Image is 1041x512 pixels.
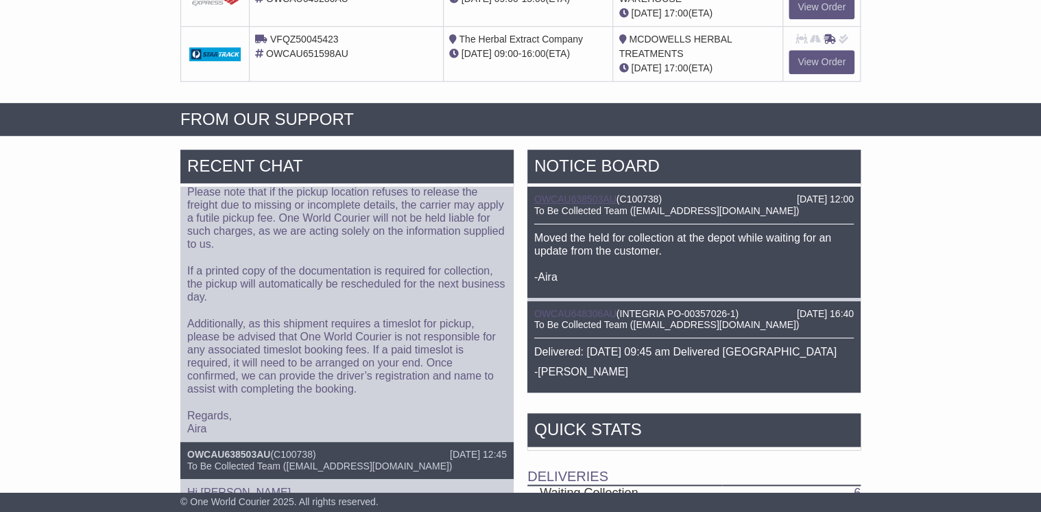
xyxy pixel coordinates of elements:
[270,34,339,45] span: VFQZ50045423
[619,34,732,59] span: MCDOWELLS HERBAL TREATMENTS
[274,449,313,460] span: C100738
[189,47,241,61] img: GetCarrierServiceDarkLogo
[450,449,507,461] div: [DATE] 12:45
[534,194,617,205] a: OWCAU638503AU
[527,413,861,450] div: Quick Stats
[534,231,854,284] p: Moved the held for collection at the depot while waiting for an update from the customer. -Aira
[620,308,736,319] span: INTEGRIA PO-00357026-1
[664,8,688,19] span: 17:00
[180,496,379,507] span: © One World Courier 2025. All rights reserved.
[527,450,861,485] td: Deliveries
[187,461,452,472] span: To Be Collected Team ([EMAIL_ADDRESS][DOMAIN_NAME])
[619,61,777,75] div: (ETA)
[494,48,518,59] span: 09:00
[797,308,854,320] div: [DATE] 16:40
[797,194,854,205] div: [DATE] 12:00
[527,485,722,501] td: Waiting Collection
[187,106,507,436] p: Hi Team, We would like to inform you that all necessary pickup details for this shipment have bee...
[534,345,854,358] p: Delivered: [DATE] 09:45 am Delivered [GEOGRAPHIC_DATA]
[534,308,854,320] div: ( )
[180,110,861,130] div: FROM OUR SUPPORT
[459,34,583,45] span: The Herbal Extract Company
[527,150,861,187] div: NOTICE BOARD
[854,486,861,500] a: 6
[534,319,799,330] span: To Be Collected Team ([EMAIL_ADDRESS][DOMAIN_NAME])
[187,449,270,460] a: OWCAU638503AU
[631,62,661,73] span: [DATE]
[534,205,799,216] span: To Be Collected Team ([EMAIL_ADDRESS][DOMAIN_NAME])
[619,6,777,21] div: (ETA)
[789,50,854,74] a: View Order
[187,486,507,499] p: Hi [PERSON_NAME],
[534,194,854,205] div: ( )
[631,8,661,19] span: [DATE]
[620,194,659,205] span: C100738
[521,48,545,59] span: 16:00
[664,62,688,73] span: 17:00
[534,365,854,378] p: -[PERSON_NAME]
[462,48,492,59] span: [DATE]
[187,449,507,461] div: ( )
[180,150,514,187] div: RECENT CHAT
[266,48,348,59] span: OWCAU651598AU
[534,308,617,319] a: OWCAU648306AU
[449,47,608,61] div: - (ETA)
